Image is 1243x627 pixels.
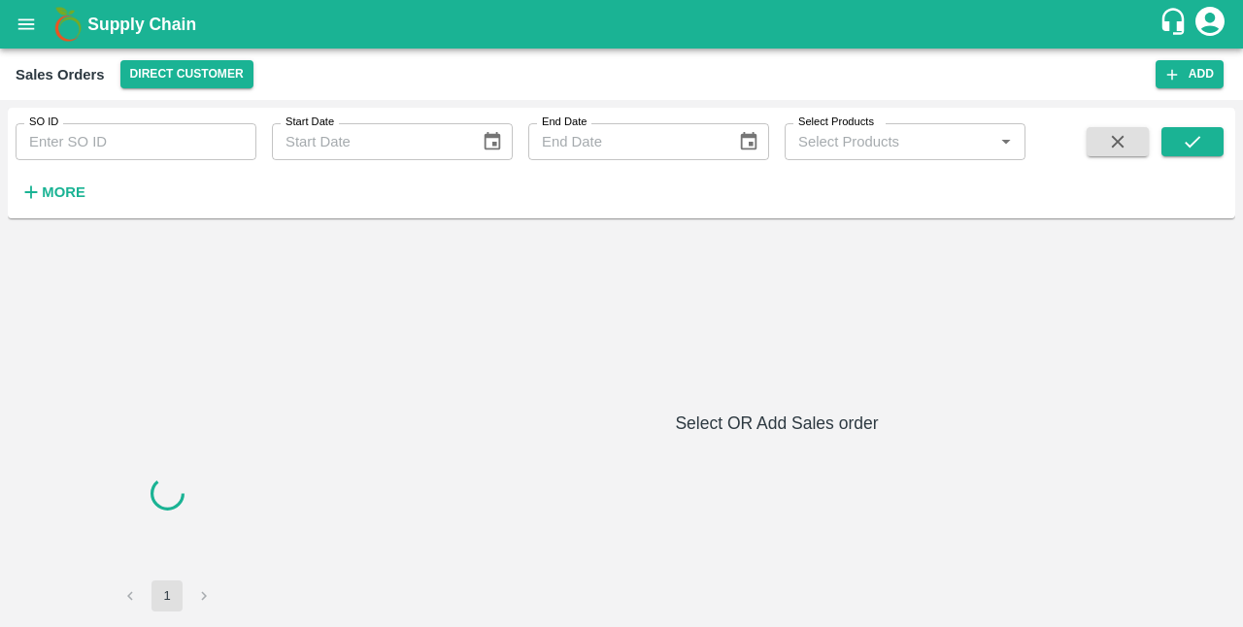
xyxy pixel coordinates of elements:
input: Select Products [790,129,988,154]
button: page 1 [151,580,183,611]
img: logo [49,5,87,44]
h6: Select OR Add Sales order [326,410,1227,437]
div: account of current user [1193,4,1227,45]
label: Select Products [798,115,874,130]
button: Add [1156,60,1224,88]
label: Start Date [286,115,334,130]
input: Start Date [272,123,466,160]
nav: pagination navigation [112,580,222,611]
label: SO ID [29,115,58,130]
div: Sales Orders [16,62,105,87]
input: End Date [528,123,722,160]
button: open drawer [4,2,49,47]
strong: More [42,184,85,200]
input: Enter SO ID [16,123,256,160]
button: Choose date [474,123,511,160]
div: customer-support [1159,7,1193,42]
a: Supply Chain [87,11,1159,38]
button: Choose date [730,123,767,160]
label: End Date [542,115,587,130]
button: More [16,176,90,209]
button: Open [993,129,1019,154]
button: Select DC [120,60,253,88]
b: Supply Chain [87,15,196,34]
